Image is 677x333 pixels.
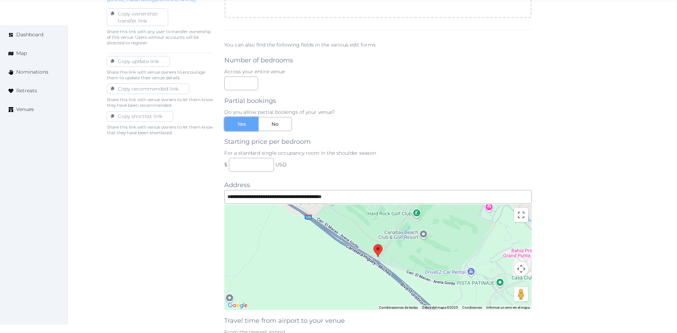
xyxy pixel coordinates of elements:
[16,68,48,76] span: Nominations
[107,111,173,122] button: Copy shortlist link
[16,87,37,94] span: Retreats
[16,50,27,57] span: Map
[514,208,528,222] button: Activar o desactivar la vista de pantalla completa
[226,301,249,310] a: Abrir esta área en Google Maps (se abre en una ventana nueva)
[224,96,276,106] label: Partial bookings
[379,305,418,310] button: Combinaciones de teclas
[486,306,530,309] a: Informar un error en el mapa
[226,301,249,310] img: Google
[272,121,279,128] span: No
[422,306,458,309] span: Datos del mapa ©2025
[16,31,43,38] span: Dashboard
[462,306,482,309] a: Condiciones
[107,84,189,94] button: Copy recommended link
[107,29,213,46] p: Share this link with any user to transfer ownership of this venue. Users without accounts will be...
[115,85,181,92] div: Copy recommended link
[224,55,293,65] label: Number of bedrooms
[514,262,528,276] button: Controles de visualización del mapa
[224,68,532,75] p: Across your entire venue
[107,97,213,108] p: Share this link with venue owners to let them know they have been recommended.
[224,137,311,147] label: Starting price per bedroom
[275,161,287,168] div: USD
[224,180,250,190] label: Address
[115,113,165,120] div: Copy shortlist link
[224,109,532,116] p: Do you allow partial bookings of your venue?
[224,149,532,156] p: For a standard single occupancy room in the shoulder season
[115,10,160,24] div: Copy ownership transfer link
[107,8,168,26] button: Copy ownershiptransfer link
[115,58,162,65] div: Copy update link
[224,161,227,168] div: $
[107,56,170,67] button: Copy update link
[514,287,528,301] button: Arrastra el hombrecito naranja al mapa para abrir Street View
[107,124,213,136] p: Share this link with venue owners to let them know that they have been shortlisted.
[16,106,34,113] span: Venues
[107,69,213,81] p: Share this link with venue owners to encourage them to update their venue details.
[237,121,246,128] span: Yes
[224,316,345,326] label: Travel time from airport to your venue
[224,41,532,48] p: You can also find the following fields in the various edit forms.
